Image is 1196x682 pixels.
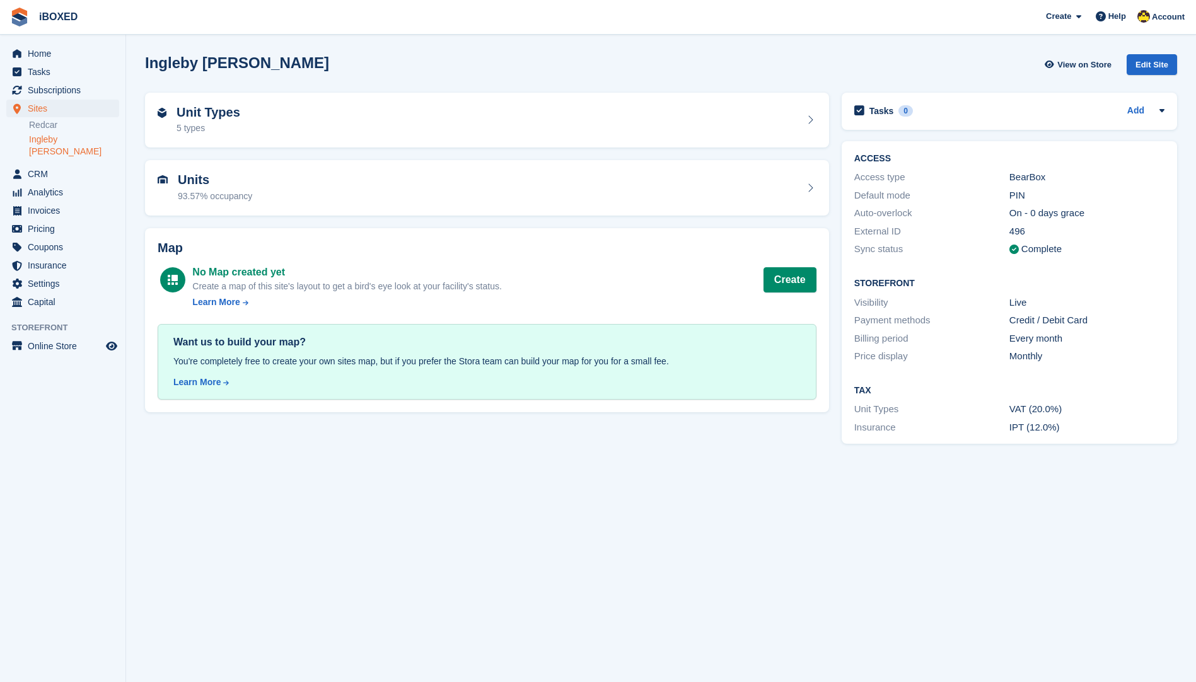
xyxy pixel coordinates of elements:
[34,6,83,27] a: iBOXED
[854,420,1009,435] div: Insurance
[173,376,221,389] div: Learn More
[28,100,103,117] span: Sites
[1127,104,1144,118] a: Add
[192,280,501,293] div: Create a map of this site's layout to get a bird's eye look at your facility's status.
[28,81,103,99] span: Subscriptions
[177,105,240,120] h2: Unit Types
[104,338,119,354] a: Preview store
[1009,313,1164,328] div: Credit / Debit Card
[6,183,119,201] a: menu
[28,257,103,274] span: Insurance
[6,238,119,256] a: menu
[1009,188,1164,203] div: PIN
[192,296,501,309] a: Learn More
[28,337,103,355] span: Online Store
[854,188,1009,203] div: Default mode
[1009,402,1164,417] div: VAT (20.0%)
[854,332,1009,346] div: Billing period
[6,165,119,183] a: menu
[1152,11,1185,23] span: Account
[28,293,103,311] span: Capital
[28,275,103,292] span: Settings
[854,224,1009,239] div: External ID
[173,376,801,389] a: Learn More
[28,220,103,238] span: Pricing
[178,190,252,203] div: 93.57% occupancy
[192,265,501,280] div: No Map created yet
[854,242,1009,257] div: Sync status
[6,100,119,117] a: menu
[854,170,1009,185] div: Access type
[1021,242,1062,257] div: Complete
[6,45,119,62] a: menu
[854,296,1009,310] div: Visibility
[854,206,1009,221] div: Auto-overlock
[6,337,119,355] a: menu
[898,105,913,117] div: 0
[854,279,1164,289] h2: Storefront
[28,45,103,62] span: Home
[1009,332,1164,346] div: Every month
[145,54,329,71] h2: Ingleby [PERSON_NAME]
[158,108,166,118] img: unit-type-icn-2b2737a686de81e16bb02015468b77c625bbabd49415b5ef34ead5e3b44a266d.svg
[28,238,103,256] span: Coupons
[6,63,119,81] a: menu
[1009,349,1164,364] div: Monthly
[6,293,119,311] a: menu
[158,175,168,184] img: unit-icn-7be61d7bf1b0ce9d3e12c5938cc71ed9869f7b940bace4675aadf7bd6d80202e.svg
[6,202,119,219] a: menu
[6,257,119,274] a: menu
[177,122,240,135] div: 5 types
[6,220,119,238] a: menu
[854,313,1009,328] div: Payment methods
[763,267,816,292] button: Create
[29,134,119,158] a: Ingleby [PERSON_NAME]
[28,165,103,183] span: CRM
[158,241,816,255] h2: Map
[173,335,801,350] div: Want us to build your map?
[192,296,240,309] div: Learn More
[1127,54,1177,80] a: Edit Site
[28,63,103,81] span: Tasks
[1043,54,1117,75] a: View on Store
[145,160,829,216] a: Units 93.57% occupancy
[6,81,119,99] a: menu
[854,154,1164,164] h2: ACCESS
[1127,54,1177,75] div: Edit Site
[11,321,125,334] span: Storefront
[29,119,119,131] a: Redcar
[1009,224,1164,239] div: 496
[1108,10,1126,23] span: Help
[1009,170,1164,185] div: BearBox
[1009,420,1164,435] div: IPT (12.0%)
[1009,206,1164,221] div: On - 0 days grace
[173,355,801,368] div: You're completely free to create your own sites map, but if you prefer the Stora team can build y...
[854,349,1009,364] div: Price display
[6,275,119,292] a: menu
[854,386,1164,396] h2: Tax
[1057,59,1112,71] span: View on Store
[869,105,894,117] h2: Tasks
[854,402,1009,417] div: Unit Types
[1046,10,1071,23] span: Create
[168,275,178,285] img: map-icn-white-8b231986280072e83805622d3debb4903e2986e43859118e7b4002611c8ef794.svg
[1137,10,1150,23] img: Katie Brown
[145,93,829,148] a: Unit Types 5 types
[10,8,29,26] img: stora-icon-8386f47178a22dfd0bd8f6a31ec36ba5ce8667c1dd55bd0f319d3a0aa187defe.svg
[178,173,252,187] h2: Units
[28,202,103,219] span: Invoices
[28,183,103,201] span: Analytics
[1009,296,1164,310] div: Live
